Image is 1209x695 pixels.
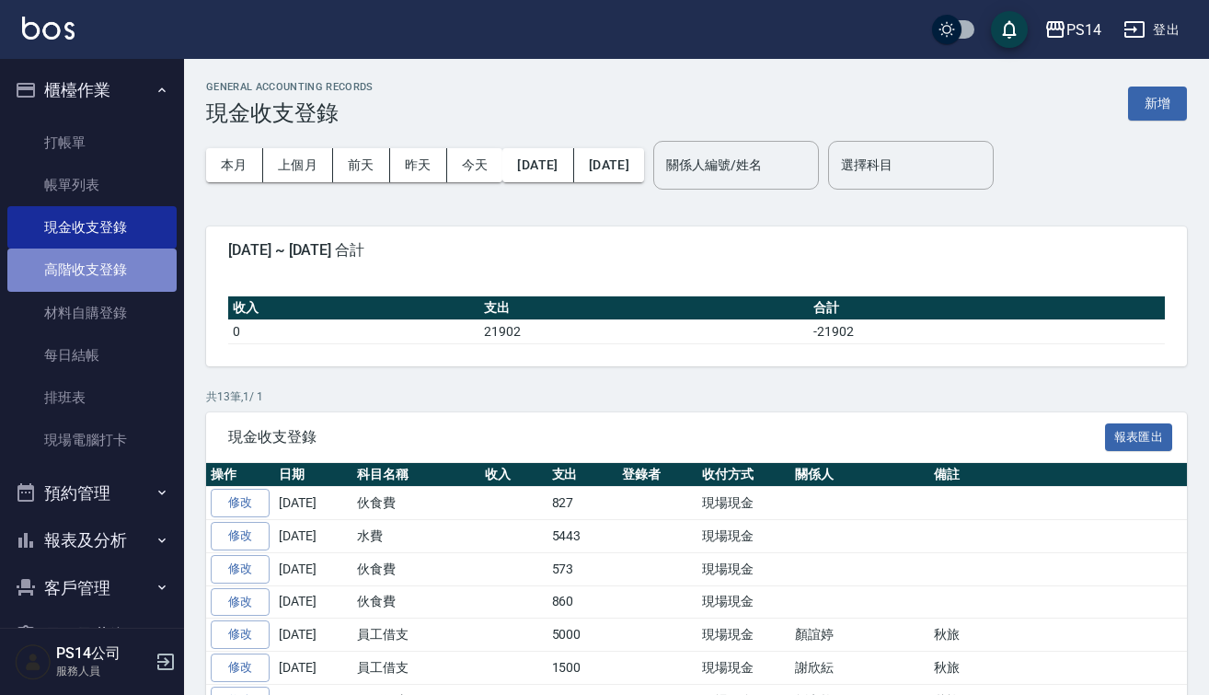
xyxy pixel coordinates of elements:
a: 報表匯出 [1105,427,1173,445]
a: 新增 [1128,94,1187,111]
h5: PS14公司 [56,644,150,663]
td: [DATE] [274,552,352,585]
th: 科目名稱 [352,463,480,487]
a: 修改 [211,654,270,682]
td: 現場現金 [697,487,790,520]
a: 每日結帳 [7,334,177,376]
th: 收付方式 [697,463,790,487]
td: [DATE] [274,619,352,652]
th: 日期 [274,463,352,487]
h2: GENERAL ACCOUNTING RECORDS [206,81,374,93]
button: 昨天 [390,148,447,182]
th: 支出 [547,463,618,487]
td: 860 [547,585,618,619]
th: 關係人 [790,463,929,487]
td: [DATE] [274,487,352,520]
a: 修改 [211,489,270,517]
td: 伙食費 [352,585,480,619]
td: [DATE] [274,652,352,685]
td: [DATE] [274,520,352,553]
td: 現場現金 [697,585,790,619]
button: 報表及分析 [7,516,177,564]
button: 上個月 [263,148,333,182]
td: 827 [547,487,618,520]
td: 0 [228,319,479,343]
button: 客戶管理 [7,564,177,612]
button: 預約管理 [7,469,177,517]
th: 支出 [479,296,809,320]
button: 櫃檯作業 [7,66,177,114]
button: 本月 [206,148,263,182]
a: 現金收支登錄 [7,206,177,249]
button: PS14 [1037,11,1109,49]
a: 帳單列表 [7,164,177,206]
td: 573 [547,552,618,585]
button: 新增 [1128,87,1187,121]
th: 收入 [228,296,479,320]
td: [DATE] [274,585,352,619]
td: 現場現金 [697,652,790,685]
td: 現場現金 [697,520,790,553]
p: 共 13 筆, 1 / 1 [206,388,1187,405]
a: 修改 [211,555,270,584]
a: 打帳單 [7,122,177,164]
img: Person [15,643,52,680]
a: 現場電腦打卡 [7,419,177,461]
td: 現場現金 [697,619,790,652]
a: 高階收支登錄 [7,249,177,291]
button: 登出 [1116,13,1187,47]
td: 5000 [547,619,618,652]
button: [DATE] [574,148,644,182]
td: 顏誼婷 [790,619,929,652]
button: 報表匯出 [1105,423,1173,452]
td: 員工借支 [352,652,480,685]
th: 合計 [809,296,1165,320]
td: 伙食費 [352,552,480,585]
th: 登錄者 [617,463,697,487]
h3: 現金收支登錄 [206,100,374,126]
td: 謝欣紜 [790,652,929,685]
button: [DATE] [502,148,573,182]
th: 操作 [206,463,274,487]
td: 伙食費 [352,487,480,520]
button: 今天 [447,148,503,182]
td: -21902 [809,319,1165,343]
button: 前天 [333,148,390,182]
td: 員工借支 [352,619,480,652]
th: 收入 [480,463,547,487]
td: 現場現金 [697,552,790,585]
span: 現金收支登錄 [228,428,1105,446]
td: 21902 [479,319,809,343]
a: 修改 [211,522,270,550]
td: 1500 [547,652,618,685]
a: 修改 [211,588,270,617]
p: 服務人員 [56,663,150,679]
td: 水費 [352,520,480,553]
span: [DATE] ~ [DATE] 合計 [228,241,1165,260]
div: PS14 [1066,18,1101,41]
a: 修改 [211,620,270,649]
a: 材料自購登錄 [7,292,177,334]
a: 排班表 [7,376,177,419]
button: 員工及薪資 [7,611,177,659]
button: save [991,11,1028,48]
img: Logo [22,17,75,40]
td: 5443 [547,520,618,553]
